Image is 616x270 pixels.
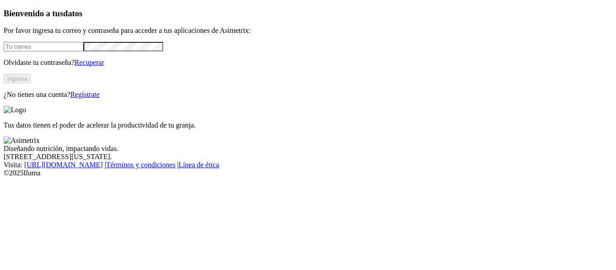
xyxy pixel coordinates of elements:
[4,9,612,18] h3: Bienvenido a tus
[24,161,103,169] a: [URL][DOMAIN_NAME]
[179,161,219,169] a: Línea de ética
[4,91,612,99] p: ¿No tienes una cuenta?
[4,121,612,129] p: Tus datos tienen el poder de acelerar la productividad de tu granja.
[4,42,83,51] input: Tu correo
[74,59,104,66] a: Recuperar
[4,137,40,145] img: Asimetrix
[70,91,100,98] a: Regístrate
[4,74,31,83] button: Ingresa
[4,169,612,177] div: © 2025 Iluma
[106,161,175,169] a: Términos y condiciones
[4,27,612,35] p: Por favor ingresa tu correo y contraseña para acceder a tus aplicaciones de Asimetrix:
[4,106,26,114] img: Logo
[4,153,612,161] div: [STREET_ADDRESS][US_STATE].
[63,9,83,18] span: datos
[4,161,612,169] div: Visita : | |
[4,145,612,153] div: Diseñando nutrición, impactando vidas.
[4,59,612,67] p: Olvidaste tu contraseña?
